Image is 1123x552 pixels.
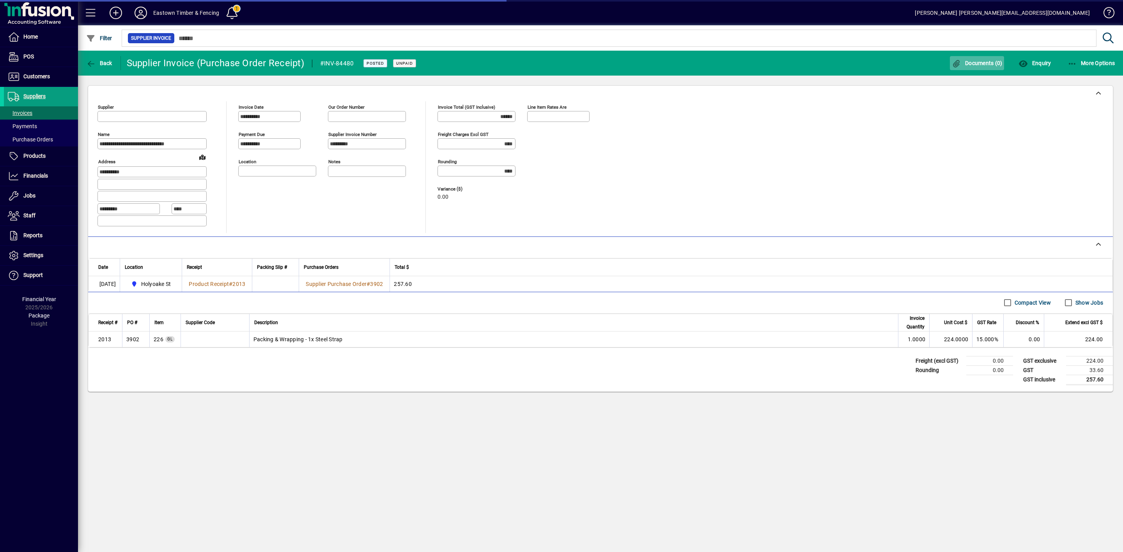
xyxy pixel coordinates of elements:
span: Documents (0) [952,60,1003,66]
td: 33.60 [1066,365,1113,375]
span: More Options [1068,60,1115,66]
a: Settings [4,246,78,265]
span: Item [154,318,164,327]
span: Supplier Code [186,318,215,327]
a: Invoices [4,106,78,120]
span: 2013 [232,281,245,287]
span: Packing & Wrapping [154,335,163,343]
app-page-header-button: Back [78,56,121,70]
span: Total $ [395,263,409,272]
td: 15.000% [972,332,1003,347]
div: Receipt [187,263,247,272]
span: Supplier Purchase Order [306,281,367,287]
span: Product Receipt [189,281,229,287]
span: Unpaid [396,61,413,66]
span: Supplier Invoice [131,34,171,42]
td: GST [1019,365,1066,375]
td: Freight (excl GST) [912,356,966,365]
span: Support [23,272,43,278]
button: Documents (0) [950,56,1004,70]
div: Eastown Timber & Fencing [153,7,219,19]
span: Description [254,318,278,327]
mat-label: Freight charges excl GST [438,132,489,137]
mat-label: Name [98,132,110,137]
td: Packing & Wrapping - 1x Steel Strap [249,332,898,347]
div: Packing Slip # [257,263,294,272]
a: Purchase Orders [4,133,78,146]
span: Back [86,60,112,66]
mat-label: Invoice Total (GST inclusive) [438,104,495,110]
td: 1.0000 [898,332,929,347]
span: Filter [86,35,112,41]
span: Settings [23,252,43,258]
td: 257.60 [1066,375,1113,384]
td: 2013 [89,332,122,347]
mat-label: Payment due [239,132,265,137]
mat-label: Location [239,159,256,164]
span: Home [23,34,38,40]
button: Add [103,6,128,20]
span: Jobs [23,192,35,199]
span: Payments [8,123,37,129]
td: 0.00 [966,365,1013,375]
mat-label: Rounding [438,159,457,164]
td: 224.00 [1066,356,1113,365]
span: Location [125,263,143,272]
a: Financials [4,166,78,186]
span: Receipt # [98,318,117,327]
mat-label: Notes [328,159,340,164]
button: Filter [84,31,114,45]
label: Compact View [1013,299,1051,307]
a: Reports [4,226,78,245]
a: Customers [4,67,78,86]
span: GL [167,337,173,341]
a: Staff [4,206,78,226]
a: View on map [196,151,209,163]
span: Variance ($) [438,187,484,192]
span: Packing Slip # [257,263,287,272]
span: Staff [23,212,35,219]
span: Reports [23,232,43,238]
span: GST Rate [977,318,996,327]
td: 0.00 [1003,332,1044,347]
td: 0.00 [966,356,1013,365]
mat-label: Invoice date [239,104,264,110]
td: 3902 [122,332,149,347]
td: GST inclusive [1019,375,1066,384]
button: Back [84,56,114,70]
button: Enquiry [1017,56,1053,70]
span: Customers [23,73,50,79]
div: Total $ [395,263,1103,272]
button: Profile [128,6,153,20]
span: # [229,281,232,287]
span: 0.00 [438,194,448,200]
span: PO # [127,318,137,327]
a: Home [4,27,78,47]
span: Products [23,153,46,159]
a: Knowledge Base [1098,2,1113,27]
mat-label: Supplier [98,104,114,110]
span: Suppliers [23,93,46,99]
span: POS [23,53,34,60]
span: Invoice Quantity [903,314,925,331]
span: Package [28,312,50,319]
span: # [367,281,370,287]
span: Invoices [8,110,32,116]
span: Extend excl GST $ [1065,318,1103,327]
a: POS [4,47,78,67]
span: 3902 [370,281,383,287]
td: GST exclusive [1019,356,1066,365]
span: Purchase Orders [304,263,338,272]
td: 224.00 [1044,332,1112,347]
span: Date [98,263,108,272]
mat-label: Line item rates are [528,104,567,110]
span: Financials [23,173,48,179]
a: Support [4,266,78,285]
a: Payments [4,120,78,133]
span: Purchase Orders [8,136,53,143]
span: Financial Year [22,296,56,302]
span: Holyoake St [128,279,174,289]
div: [PERSON_NAME] [PERSON_NAME][EMAIL_ADDRESS][DOMAIN_NAME] [915,7,1090,19]
span: [DATE] [99,280,116,288]
a: Supplier Purchase Order#3902 [303,280,386,288]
